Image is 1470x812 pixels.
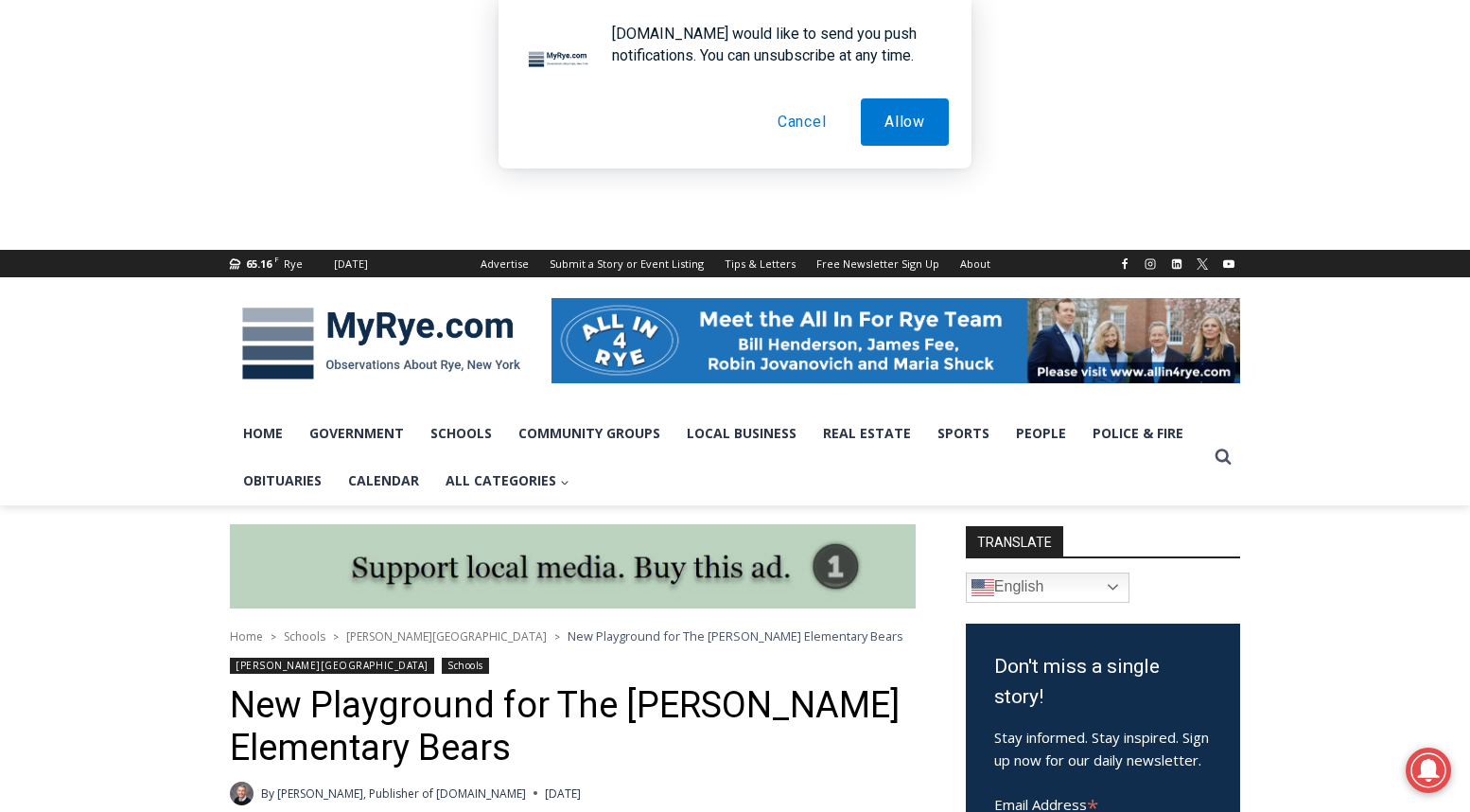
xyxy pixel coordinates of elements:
a: About [950,250,1001,277]
a: Sports [924,410,1003,457]
img: support local media, buy this ad [230,524,916,609]
p: Stay informed. Stay inspired. Sign up now for our daily newsletter. [994,726,1212,771]
a: People [1003,410,1079,457]
strong: TRANSLATE [966,526,1063,556]
span: 65.16 [246,256,271,271]
a: Linkedin [1165,253,1188,275]
button: Cancel [754,98,850,146]
a: Calendar [335,457,432,504]
a: [PERSON_NAME], Publisher of [DOMAIN_NAME] [277,786,526,802]
h1: New Playground for The [PERSON_NAME] Elementary Bears [230,684,916,770]
a: Tips & Letters [714,250,806,277]
a: Local Business [674,410,810,457]
span: > [554,630,560,644]
a: English [966,573,1129,603]
span: F [274,254,279,264]
button: Allow [861,98,949,146]
a: Government [296,410,417,457]
a: X [1191,253,1214,275]
div: Rye [284,256,303,273]
a: Community Groups [505,410,674,457]
div: [DATE] [334,256,368,273]
nav: Breadcrumbs [230,627,916,645]
a: [PERSON_NAME][GEOGRAPHIC_DATA] [230,658,434,674]
nav: Primary Navigation [230,410,1206,505]
div: [DOMAIN_NAME] would like to send you push notifications. You can unsubscribe at any time. [597,23,949,66]
a: Schools [417,410,505,457]
img: notification icon [521,23,597,98]
a: Police & Fire [1079,410,1197,457]
img: MyRye.com [230,294,533,393]
a: Submit a Story or Event Listing [539,250,714,277]
time: [DATE] [545,785,581,803]
span: > [271,630,276,644]
img: All in for Rye [551,298,1240,383]
a: Author image [230,782,254,805]
a: Home [230,410,296,457]
h3: Don't miss a single story! [994,652,1212,712]
a: Obituaries [230,457,335,504]
a: [PERSON_NAME][GEOGRAPHIC_DATA] [346,628,547,644]
a: All Categories [432,457,583,504]
span: > [333,630,339,644]
a: YouTube [1217,253,1240,275]
a: Real Estate [810,410,924,457]
span: New Playground for The [PERSON_NAME] Elementary Bears [568,627,903,644]
a: Instagram [1139,253,1162,275]
a: Facebook [1113,253,1136,275]
a: Schools [284,628,325,644]
span: All Categories [446,470,569,491]
a: Schools [442,658,489,674]
a: Advertise [470,250,539,277]
nav: Secondary Navigation [470,250,1001,277]
a: Free Newsletter Sign Up [806,250,950,277]
span: By [261,785,274,803]
img: en [971,576,994,599]
button: View Search Form [1206,440,1240,474]
a: Home [230,628,263,644]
